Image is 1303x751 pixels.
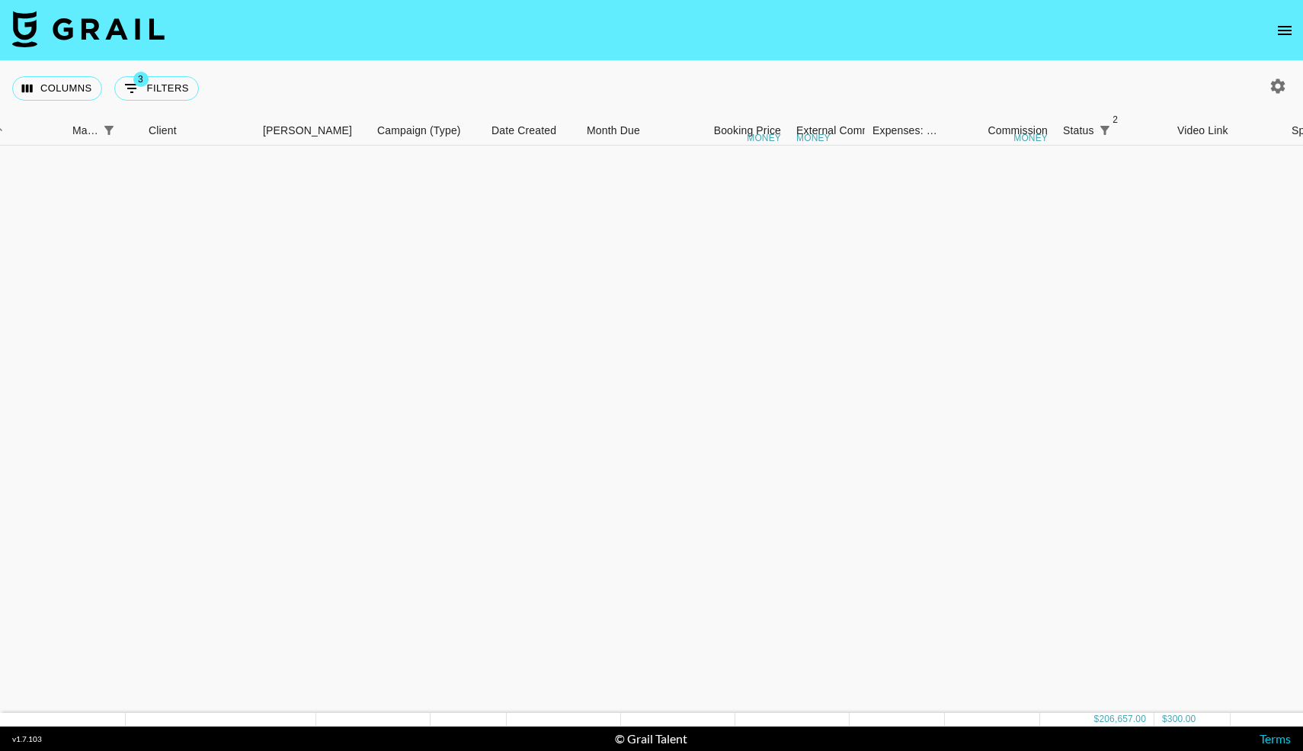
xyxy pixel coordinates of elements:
div: 2 active filters [1094,120,1116,141]
div: Expenses: Remove Commission? [865,116,941,146]
div: Video Link [1177,116,1228,146]
a: Terms [1260,731,1291,746]
div: $ [1094,713,1100,726]
div: Status [1055,116,1170,146]
div: Manager [65,116,141,146]
div: Month Due [579,116,674,146]
div: money [796,133,831,143]
div: 1 active filter [98,120,120,141]
button: Select columns [12,76,102,101]
div: Manager [72,116,98,146]
div: Video Link [1170,116,1284,146]
button: Show filters [1094,120,1116,141]
div: 206,657.00 [1099,713,1146,726]
div: Client [141,116,255,146]
div: money [747,133,781,143]
div: Campaign (Type) [377,116,461,146]
div: Booker [255,116,370,146]
div: Status [1063,116,1094,146]
div: Booking Price [714,116,781,146]
div: $ [1162,713,1167,726]
div: Date Created [491,116,556,146]
div: Commission [988,116,1048,146]
div: money [1013,133,1048,143]
div: Expenses: Remove Commission? [872,116,938,146]
span: 2 [1108,112,1123,127]
div: Client [149,116,177,146]
button: Show filters [98,120,120,141]
div: Month Due [587,116,640,146]
button: Sort [120,120,141,141]
div: Campaign (Type) [370,116,484,146]
div: 300.00 [1167,713,1196,726]
div: External Commission [796,116,899,146]
img: Grail Talent [12,11,165,47]
button: open drawer [1269,15,1300,46]
button: Show filters [114,76,199,101]
div: v 1.7.103 [12,734,42,744]
div: [PERSON_NAME] [263,116,352,146]
div: © Grail Talent [615,731,687,746]
span: 3 [133,72,149,87]
button: Sort [1116,120,1137,141]
div: Date Created [484,116,579,146]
